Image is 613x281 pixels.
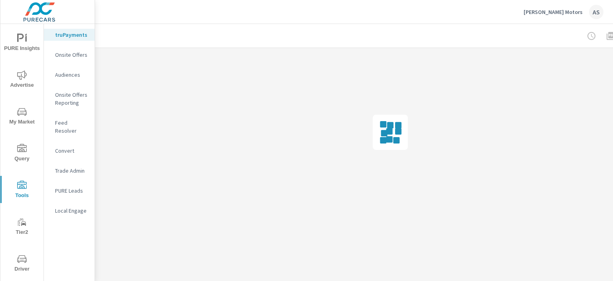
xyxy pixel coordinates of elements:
[55,51,88,59] p: Onsite Offers
[44,49,95,61] div: Onsite Offers
[3,217,41,237] span: Tier2
[55,187,88,195] p: PURE Leads
[55,147,88,155] p: Convert
[44,205,95,217] div: Local Engage
[44,165,95,177] div: Trade Admin
[3,34,41,53] span: PURE Insights
[44,145,95,157] div: Convert
[524,8,583,16] p: [PERSON_NAME] Motors
[55,119,88,135] p: Feed Resolver
[55,167,88,175] p: Trade Admin
[44,29,95,41] div: truPayments
[55,31,88,39] p: truPayments
[589,5,603,19] div: AS
[44,69,95,81] div: Audiences
[44,89,95,109] div: Onsite Offers Reporting
[44,117,95,137] div: Feed Resolver
[3,70,41,90] span: Advertise
[55,71,88,79] p: Audiences
[3,254,41,274] span: Driver
[3,107,41,127] span: My Market
[3,144,41,163] span: Query
[3,181,41,200] span: Tools
[44,185,95,197] div: PURE Leads
[55,91,88,107] p: Onsite Offers Reporting
[55,207,88,215] p: Local Engage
